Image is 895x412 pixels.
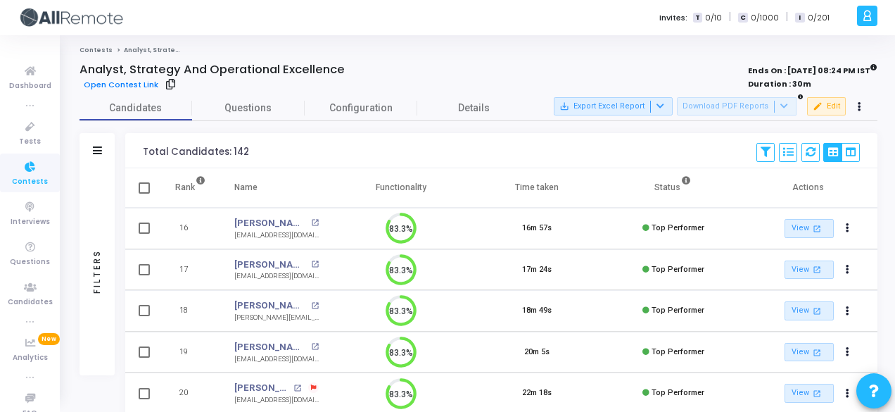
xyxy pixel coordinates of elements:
[652,388,704,397] span: Top Performer
[124,46,284,54] span: Analyst, Strategy And Operational Excellence
[522,223,552,235] div: 16m 57s
[333,168,469,208] th: Functionality
[19,136,41,148] span: Tests
[652,347,704,356] span: Top Performer
[311,343,319,351] mat-icon: open_in_new
[18,4,123,32] img: logo
[160,168,220,208] th: Rank
[10,256,50,268] span: Questions
[554,97,673,116] button: Export Excel Report
[38,333,60,345] span: New
[311,261,319,268] mat-icon: open_in_new
[160,249,220,291] td: 17
[234,216,307,230] a: [PERSON_NAME]
[811,347,823,358] mat-icon: open_in_new
[192,101,305,116] span: Questions
[808,12,830,24] span: 0/201
[234,258,307,272] a: [PERSON_NAME]
[838,384,858,404] button: Actions
[160,332,220,373] td: 19
[234,395,319,406] div: [EMAIL_ADDRESS][DOMAIN_NAME]
[80,77,162,92] a: Open Contest Link
[84,79,158,90] span: Open Contest Link
[785,343,834,362] a: View
[811,387,823,399] mat-icon: open_in_new
[13,352,48,364] span: Analytics
[234,180,258,195] div: Name
[160,290,220,332] td: 18
[838,342,858,362] button: Actions
[738,13,747,23] span: C
[12,176,48,188] span: Contests
[80,101,192,116] span: Candidates
[234,313,319,323] div: [PERSON_NAME][EMAIL_ADDRESS][DOMAIN_NAME]
[515,180,559,195] div: Time taken
[234,354,319,365] div: [EMAIL_ADDRESS][DOMAIN_NAME]
[785,384,834,403] a: View
[311,219,319,227] mat-icon: open_in_new
[80,46,877,55] nav: breadcrumb
[522,264,552,276] div: 17m 24s
[80,46,113,54] a: Contests
[559,101,569,111] mat-icon: save_alt
[786,10,788,25] span: |
[9,80,51,92] span: Dashboard
[524,347,550,358] div: 20m 5s
[234,299,307,313] a: [PERSON_NAME].jais19
[8,296,53,308] span: Candidates
[693,13,702,23] span: T
[80,63,345,77] h4: Analyst, Strategy And Operational Excellence
[522,305,552,317] div: 18m 49s
[293,385,301,392] mat-icon: open_in_new
[143,146,249,158] div: Total Candidates: 142
[305,101,417,116] span: Configuration
[751,12,779,24] span: 0/1000
[234,340,307,354] a: [PERSON_NAME]
[160,208,220,249] td: 16
[591,35,888,338] iframe: Chat
[729,10,731,25] span: |
[311,302,319,310] mat-icon: open_in_new
[234,230,319,241] div: [EMAIL_ADDRESS][DOMAIN_NAME]
[522,387,552,399] div: 22m 18s
[659,12,687,24] label: Invites:
[458,101,490,116] span: Details
[705,12,722,24] span: 0/10
[91,194,103,349] div: Filters
[234,381,290,395] a: [PERSON_NAME]
[234,271,319,282] div: [EMAIL_ADDRESS][DOMAIN_NAME]
[11,216,50,228] span: Interviews
[795,13,804,23] span: I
